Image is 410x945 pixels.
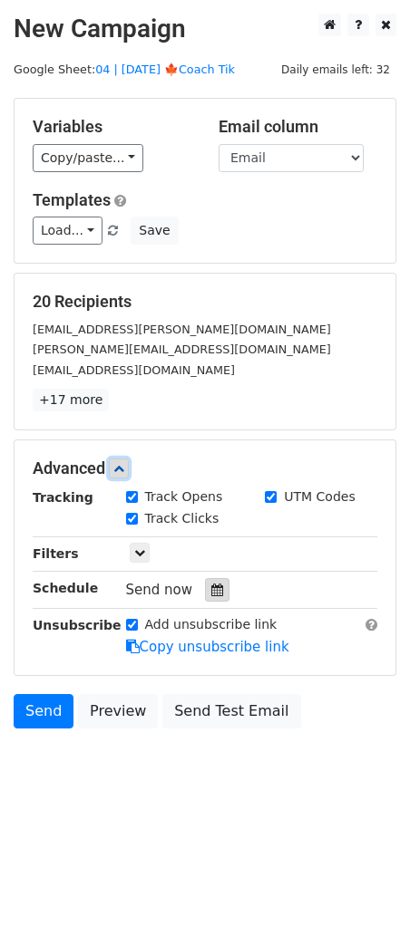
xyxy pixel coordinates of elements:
[33,363,235,377] small: [EMAIL_ADDRESS][DOMAIN_NAME]
[145,487,223,506] label: Track Opens
[14,694,73,728] a: Send
[78,694,158,728] a: Preview
[162,694,300,728] a: Send Test Email
[219,117,377,137] h5: Email column
[126,582,193,598] span: Send now
[33,117,191,137] h5: Variables
[14,14,396,44] h2: New Campaign
[145,509,220,528] label: Track Clicks
[33,389,109,411] a: +17 more
[33,618,122,632] strong: Unsubscribe
[33,292,377,312] h5: 20 Recipients
[284,487,355,506] label: UTM Codes
[126,639,289,655] a: Copy unsubscribe link
[33,490,93,505] strong: Tracking
[33,190,111,209] a: Templates
[33,458,377,478] h5: Advanced
[131,217,178,245] button: Save
[33,144,143,172] a: Copy/paste...
[33,546,79,561] strong: Filters
[275,63,396,76] a: Daily emails left: 32
[33,342,331,356] small: [PERSON_NAME][EMAIL_ADDRESS][DOMAIN_NAME]
[33,323,331,336] small: [EMAIL_ADDRESS][PERSON_NAME][DOMAIN_NAME]
[95,63,235,76] a: 04 | [DATE] 🍁Coach Tik
[14,63,235,76] small: Google Sheet:
[319,858,410,945] iframe: Chat Widget
[145,615,278,634] label: Add unsubscribe link
[33,217,102,245] a: Load...
[275,60,396,80] span: Daily emails left: 32
[33,581,98,595] strong: Schedule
